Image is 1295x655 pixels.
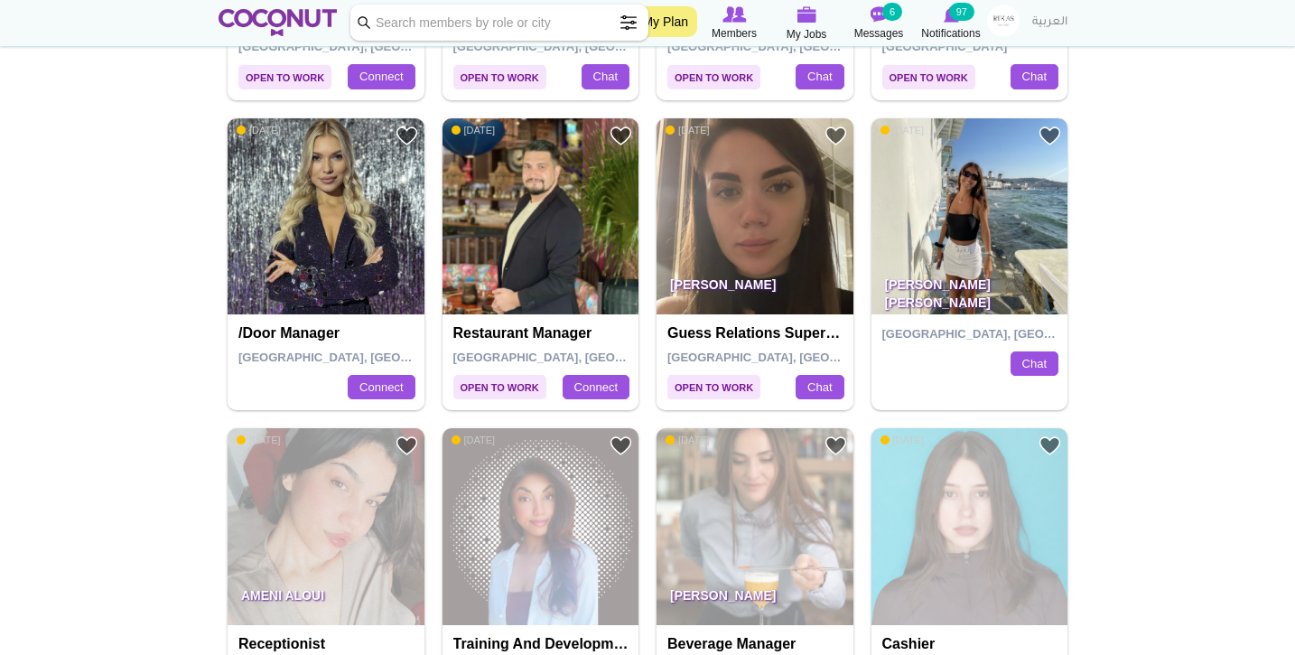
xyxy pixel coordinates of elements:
[657,575,853,625] p: [PERSON_NAME]
[843,5,915,42] a: Messages Messages 6
[666,124,710,136] span: [DATE]
[453,351,711,364] span: [GEOGRAPHIC_DATA], [GEOGRAPHIC_DATA]
[396,125,418,147] a: Add to Favourites
[880,434,925,446] span: [DATE]
[237,124,281,136] span: [DATE]
[882,327,1140,341] span: [GEOGRAPHIC_DATA], [GEOGRAPHIC_DATA]
[1011,351,1058,377] a: Chat
[949,3,974,21] small: 97
[452,124,496,136] span: [DATE]
[610,125,632,147] a: Add to Favourites
[712,24,757,42] span: Members
[633,6,697,37] a: My Plan
[238,636,418,652] h4: Receptionist
[870,6,888,23] img: Messages
[871,264,1068,314] p: [PERSON_NAME] [PERSON_NAME][EMAIL_ADDRESS][DOMAIN_NAME]
[1039,435,1061,457] a: Add to Favourites
[667,65,760,89] span: Open to Work
[453,40,711,53] span: [GEOGRAPHIC_DATA], [GEOGRAPHIC_DATA]
[582,64,629,89] a: Chat
[453,375,546,399] span: Open to Work
[453,325,633,342] h4: Restaurant Manager
[770,5,843,43] a: My Jobs My Jobs
[1039,125,1061,147] a: Add to Favourites
[238,65,331,89] span: Open to Work
[1011,64,1058,89] a: Chat
[667,40,925,53] span: [GEOGRAPHIC_DATA], [GEOGRAPHIC_DATA]
[921,24,980,42] span: Notifications
[666,434,710,446] span: [DATE]
[238,351,496,364] span: [GEOGRAPHIC_DATA], [GEOGRAPHIC_DATA]
[657,264,853,314] p: [PERSON_NAME]
[453,65,546,89] span: Open to Work
[882,40,1008,53] span: [GEOGRAPHIC_DATA]
[796,375,843,400] a: Chat
[944,6,959,23] img: Notifications
[348,64,415,89] a: Connect
[787,25,827,43] span: My Jobs
[219,9,337,36] img: Home
[1023,5,1076,41] a: العربية
[854,24,904,42] span: Messages
[563,375,629,400] a: Connect
[796,64,843,89] a: Chat
[882,3,902,21] small: 6
[882,65,975,89] span: Open to Work
[452,434,496,446] span: [DATE]
[667,375,760,399] span: Open to Work
[350,5,648,41] input: Search members by role or city
[238,325,418,342] h4: /door manager
[698,5,770,42] a: Browse Members Members
[237,434,281,446] span: [DATE]
[882,636,1062,652] h4: Cashier
[667,636,847,652] h4: Beverage manager
[610,435,632,457] a: Add to Favourites
[825,125,847,147] a: Add to Favourites
[667,325,847,342] h4: Guess relations supervisor
[396,435,418,457] a: Add to Favourites
[825,435,847,457] a: Add to Favourites
[238,40,496,53] span: [GEOGRAPHIC_DATA], [GEOGRAPHIC_DATA]
[228,575,424,625] p: ameni aloui
[880,124,925,136] span: [DATE]
[722,6,746,23] img: Browse Members
[348,375,415,400] a: Connect
[797,6,816,23] img: My Jobs
[915,5,987,42] a: Notifications Notifications 97
[667,351,925,364] span: [GEOGRAPHIC_DATA], [GEOGRAPHIC_DATA]
[453,636,633,652] h4: Training and Development Executive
